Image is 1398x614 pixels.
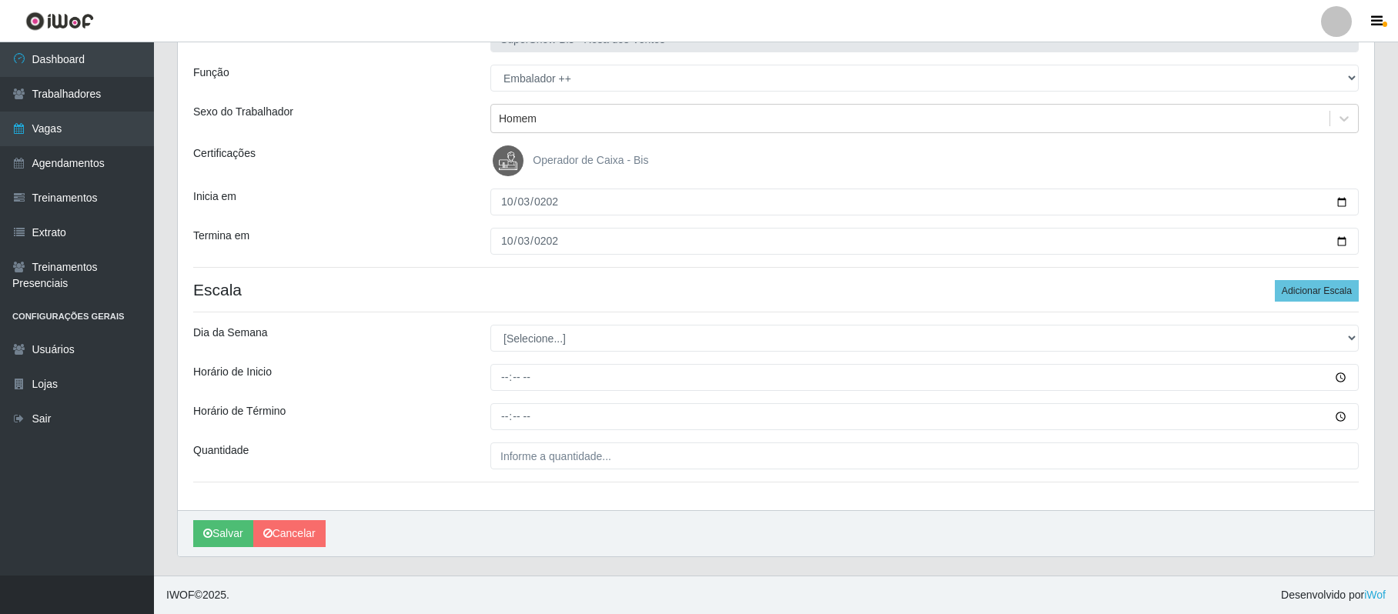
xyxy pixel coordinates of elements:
label: Inicia em [193,189,236,205]
label: Função [193,65,229,81]
button: Adicionar Escala [1275,280,1359,302]
label: Quantidade [193,442,249,459]
span: Operador de Caixa - Bis [533,154,648,166]
label: Certificações [193,145,256,162]
span: © 2025 . [166,587,229,603]
a: iWof [1364,589,1386,601]
input: 00/00/0000 [490,228,1359,255]
label: Sexo do Trabalhador [193,104,293,120]
label: Horário de Término [193,403,286,419]
button: Salvar [193,520,253,547]
label: Termina em [193,228,249,244]
label: Dia da Semana [193,325,268,341]
label: Horário de Inicio [193,364,272,380]
img: CoreUI Logo [25,12,94,31]
h4: Escala [193,280,1359,299]
input: Informe a quantidade... [490,442,1359,469]
input: 00:00 [490,364,1359,391]
input: 00:00 [490,403,1359,430]
span: Desenvolvido por [1281,587,1386,603]
span: IWOF [166,589,195,601]
img: Operador de Caixa - Bis [493,145,530,176]
input: 00/00/0000 [490,189,1359,215]
a: Cancelar [253,520,326,547]
div: Homem [499,111,537,127]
